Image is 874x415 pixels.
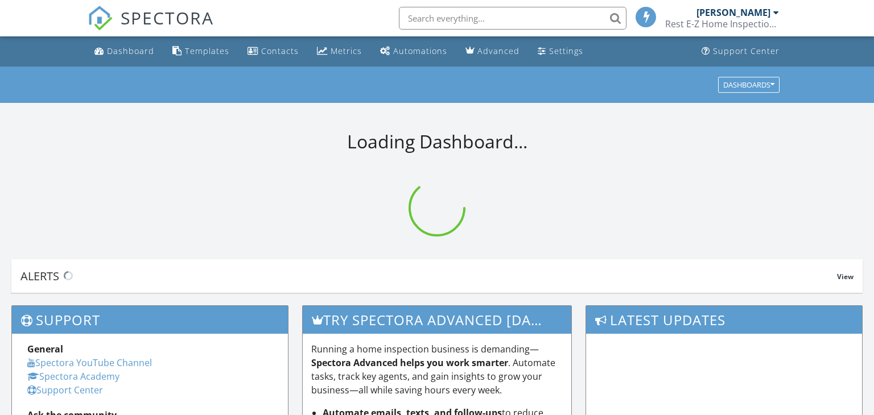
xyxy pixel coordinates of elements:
div: Metrics [331,45,362,56]
div: Alerts [20,268,837,284]
a: SPECTORA [88,15,214,39]
a: Spectora Academy [27,370,119,383]
strong: General [27,343,63,355]
h3: Support [12,306,288,334]
div: Contacts [261,45,299,56]
a: Spectora YouTube Channel [27,356,152,369]
a: Settings [533,41,588,62]
span: SPECTORA [121,6,214,30]
div: Support Center [713,45,780,56]
a: Support Center [697,41,784,62]
div: Rest E-Z Home Inspections [665,18,779,30]
div: Automations [393,45,447,56]
strong: Spectora Advanced helps you work smarter [311,356,508,369]
span: View [837,272,854,281]
button: Dashboards [718,77,780,93]
div: Dashboard [107,45,154,56]
a: Dashboard [90,41,159,62]
div: [PERSON_NAME] [696,7,770,18]
div: Templates [185,45,229,56]
a: Metrics [312,41,366,62]
div: Advanced [477,45,520,56]
h3: Latest Updates [586,306,862,334]
div: Settings [549,45,583,56]
h3: Try spectora advanced [DATE] [303,306,572,334]
img: The Best Home Inspection Software - Spectora [88,6,113,31]
a: Support Center [27,384,103,396]
a: Contacts [243,41,303,62]
a: Templates [168,41,234,62]
a: Advanced [461,41,524,62]
div: Dashboards [723,81,774,89]
input: Search everything... [399,7,626,30]
p: Running a home inspection business is demanding— . Automate tasks, track key agents, and gain ins... [311,342,563,397]
a: Automations (Basic) [376,41,452,62]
